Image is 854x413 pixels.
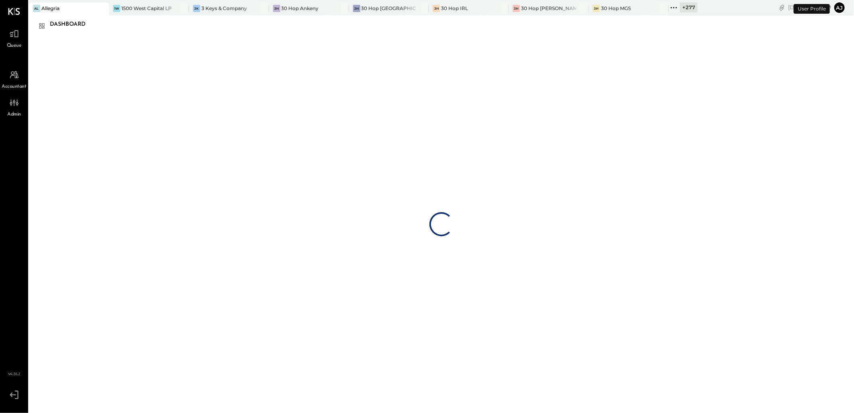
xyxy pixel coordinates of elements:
[0,95,28,118] a: Admin
[680,2,698,12] div: + 277
[788,4,831,11] div: [DATE]
[601,5,631,12] div: 30 Hop MGS
[201,5,247,12] div: 3 Keys & Company
[0,26,28,50] a: Queue
[33,5,40,12] div: Al
[50,18,94,31] div: Dashboard
[7,42,22,50] span: Queue
[433,5,440,12] div: 3H
[794,4,830,14] div: User Profile
[361,5,417,12] div: 30 Hop [GEOGRAPHIC_DATA]
[513,5,520,12] div: 3H
[7,111,21,118] span: Admin
[521,5,577,12] div: 30 Hop [PERSON_NAME] Summit
[273,5,280,12] div: 3H
[113,5,120,12] div: 1W
[353,5,360,12] div: 3H
[441,5,468,12] div: 30 Hop IRL
[121,5,172,12] div: 1500 West Capital LP
[778,3,786,12] div: copy link
[193,5,200,12] div: 3K
[833,1,846,14] button: Aj
[2,83,27,91] span: Accountant
[593,5,600,12] div: 3H
[281,5,319,12] div: 30 Hop Ankeny
[0,67,28,91] a: Accountant
[41,5,60,12] div: Allegria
